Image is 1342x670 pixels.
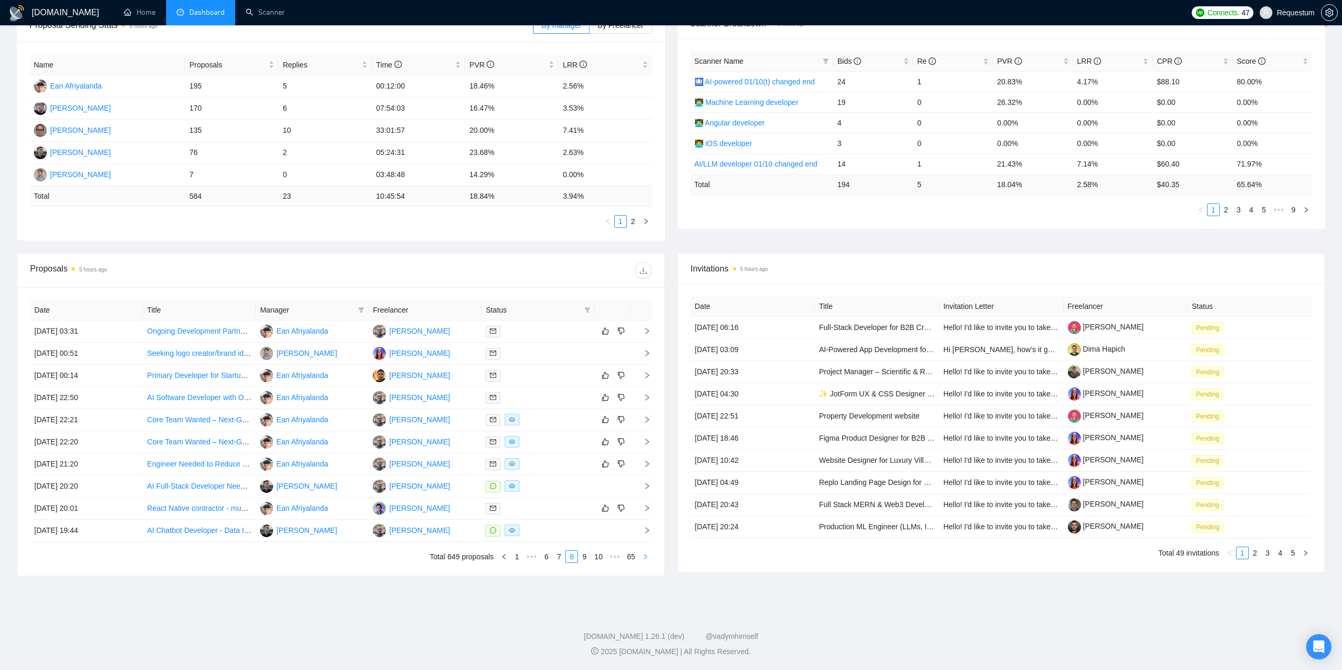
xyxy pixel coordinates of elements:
[1262,547,1273,559] a: 3
[823,58,829,64] span: filter
[50,124,111,136] div: [PERSON_NAME]
[615,391,627,404] button: dislike
[1068,500,1144,508] a: [PERSON_NAME]
[34,146,47,159] img: AS
[1068,387,1081,401] img: c1o0rOVReXCKi1bnQSsgHbaWbvfM_HSxWVsvTMtH2C50utd8VeU_52zlHuo4ie9fkT
[389,392,450,403] div: [PERSON_NAME]
[147,482,324,490] a: AI Full-Stack Developer Needed for Innovative Project
[490,394,496,401] span: mail
[617,438,625,446] span: dislike
[639,550,652,563] li: Next Page
[1192,521,1223,533] span: Pending
[189,59,266,71] span: Proposals
[602,415,609,424] span: like
[617,393,625,402] span: dislike
[373,481,450,490] a: PG[PERSON_NAME]
[373,480,386,493] img: PG
[1261,547,1274,559] li: 3
[1068,323,1144,331] a: [PERSON_NAME]
[602,371,609,380] span: like
[523,550,540,563] span: •••
[1237,547,1248,559] a: 1
[260,437,328,445] a: EAEan Afriyalanda
[591,551,606,562] a: 10
[602,504,609,512] span: like
[597,21,643,30] span: By Freelancer
[147,526,309,535] a: AI Chatbot Developer - Data Intelligence Platform
[819,345,996,354] a: AI-Powered App Development for Construction Sector
[260,347,273,360] img: BK
[177,8,184,16] span: dashboard
[124,8,156,17] a: homeHome
[819,500,1046,509] a: Full Stack MERN & Web3 Developer Needed for DEX Project Update
[490,328,496,334] span: mail
[373,326,450,335] a: PG[PERSON_NAME]
[1192,433,1223,444] span: Pending
[1241,7,1249,18] span: 47
[913,71,993,92] td: 1
[1192,500,1228,509] a: Pending
[599,413,612,426] button: like
[276,436,328,448] div: Ean Afriyalanda
[1270,203,1287,216] span: •••
[617,327,625,335] span: dislike
[833,71,913,92] td: 24
[276,502,328,514] div: Ean Afriyalanda
[389,414,450,425] div: [PERSON_NAME]
[1287,547,1299,559] a: 5
[276,392,328,403] div: Ean Afriyalanda
[189,8,225,17] span: Dashboard
[469,61,494,69] span: PVR
[373,325,386,338] img: PG
[1207,203,1220,216] li: 1
[1068,367,1144,375] a: [PERSON_NAME]
[373,348,450,357] a: IP[PERSON_NAME]
[1198,207,1204,213] span: left
[260,502,273,515] img: EA
[1192,344,1223,356] span: Pending
[918,57,936,65] span: Re
[1302,550,1309,556] span: right
[1192,412,1228,420] a: Pending
[1192,478,1228,487] a: Pending
[260,325,273,338] img: EA
[276,480,337,492] div: [PERSON_NAME]
[1321,4,1338,21] button: setting
[389,325,450,337] div: [PERSON_NAME]
[260,503,328,512] a: EAEan Afriyalanda
[1270,203,1287,216] li: Next 5 Pages
[185,75,278,98] td: 195
[997,57,1022,65] span: PVR
[389,347,450,359] div: [PERSON_NAME]
[1068,455,1144,464] a: [PERSON_NAME]
[1258,57,1266,65] span: info-circle
[599,502,612,514] button: like
[373,502,386,515] img: MP
[640,215,652,228] li: Next Page
[1275,547,1286,559] a: 4
[1192,499,1223,511] span: Pending
[246,8,285,17] a: searchScanner
[584,307,591,313] span: filter
[373,413,386,426] img: PG
[260,393,328,401] a: EAEan Afriyalanda
[580,61,587,68] span: info-circle
[1094,57,1101,65] span: info-circle
[617,371,625,380] span: dislike
[50,147,111,158] div: [PERSON_NAME]
[260,326,328,335] a: EAEan Afriyalanda
[490,416,496,423] span: mail
[606,550,623,563] li: Next 5 Pages
[605,218,611,225] span: left
[373,503,450,512] a: MP[PERSON_NAME]
[1196,8,1204,17] img: upwork-logo.png
[8,5,25,22] img: logo
[1236,547,1249,559] li: 1
[1258,204,1270,216] a: 5
[1068,389,1144,397] a: [PERSON_NAME]
[1073,71,1153,92] td: 4.17%
[34,81,102,90] a: EAEan Afriyalanda
[490,505,496,511] span: mail
[147,393,324,402] a: AI Software Developer with OCR Integration Expertise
